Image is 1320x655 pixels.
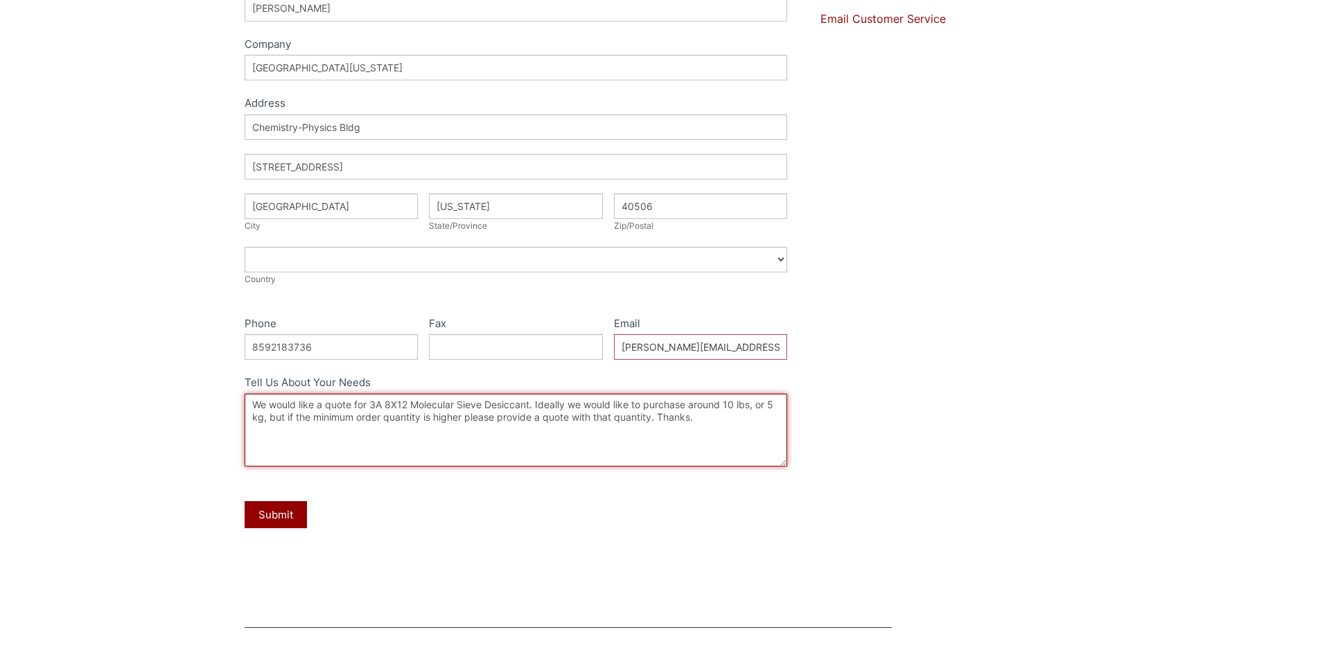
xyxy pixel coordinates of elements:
div: Address [245,94,788,114]
label: Tell Us About Your Needs [245,374,788,394]
div: Country [245,272,788,286]
a: Email Customer Service [820,12,946,26]
button: Submit [245,501,307,528]
div: Zip/Postal [614,219,788,233]
div: State/Province [429,219,603,233]
label: Company [245,35,788,55]
label: Fax [429,315,603,335]
label: Phone [245,315,419,335]
div: City [245,219,419,233]
label: Email [614,315,788,335]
